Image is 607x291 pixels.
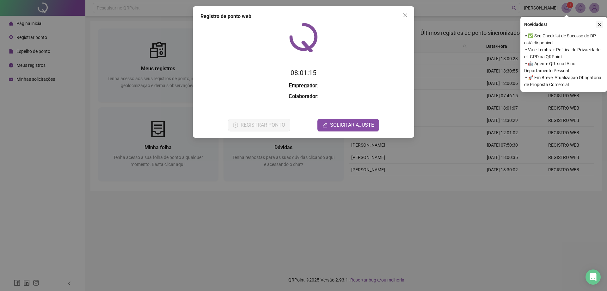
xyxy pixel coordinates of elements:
span: close [597,22,602,27]
div: Registro de ponto web [200,13,407,20]
div: Open Intercom Messenger [586,269,601,285]
span: SOLICITAR AJUSTE [330,121,374,129]
span: ⚬ 🤖 Agente QR: sua IA no Departamento Pessoal [524,60,603,74]
span: ⚬ Vale Lembrar: Política de Privacidade e LGPD na QRPoint [524,46,603,60]
button: Close [400,10,410,20]
span: close [403,13,408,18]
h3: : [200,82,407,90]
button: REGISTRAR PONTO [228,119,290,131]
span: Novidades ! [524,21,547,28]
time: 08:01:15 [291,69,316,77]
span: edit [322,123,328,128]
img: QRPoint [289,23,318,52]
h3: : [200,92,407,101]
span: ⚬ 🚀 Em Breve, Atualização Obrigatória de Proposta Comercial [524,74,603,88]
strong: Empregador [289,83,317,89]
span: ⚬ ✅ Seu Checklist de Sucesso do DP está disponível [524,32,603,46]
button: editSOLICITAR AJUSTE [317,119,379,131]
strong: Colaborador [289,93,317,99]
